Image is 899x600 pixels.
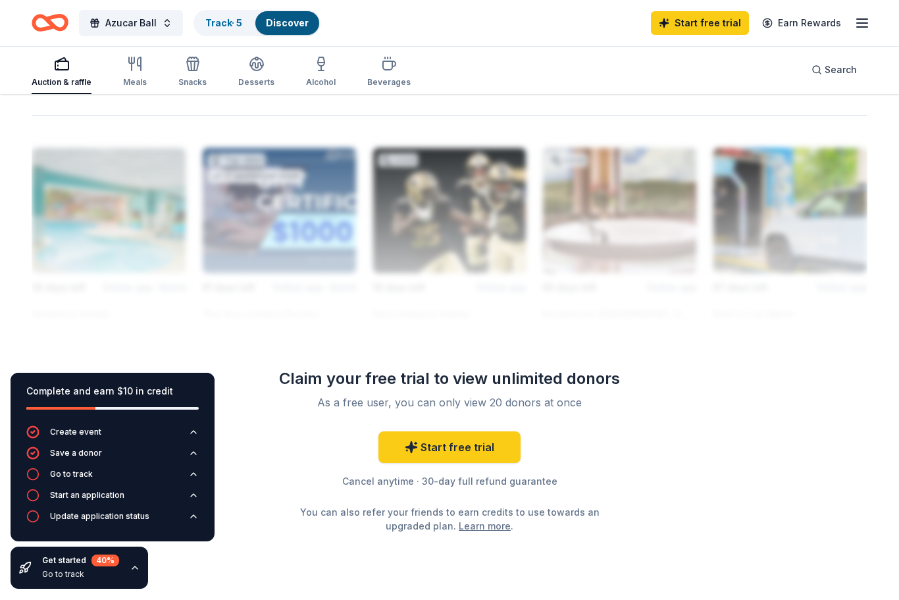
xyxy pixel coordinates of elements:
div: Alcohol [306,78,336,88]
div: Complete and earn $10 in credit [26,384,199,400]
button: Save a donor [26,447,199,468]
div: Go to track [50,470,93,480]
div: Create event [50,427,101,438]
button: Snacks [178,51,207,95]
div: 40 % [91,555,119,567]
div: Start an application [50,491,124,501]
a: Earn Rewards [754,12,849,36]
button: Beverages [367,51,411,95]
button: Track· 5Discover [193,11,321,37]
a: Start free trial [378,432,521,464]
div: As a free user, you can only view 20 donors at once [276,395,623,411]
a: Discover [266,18,309,29]
div: Update application status [50,512,149,522]
div: Desserts [238,78,274,88]
button: Start an application [26,489,199,510]
div: Get started [42,555,119,567]
span: Azucar Ball [105,16,157,32]
span: Search [825,63,857,78]
div: Cancel anytime · 30-day full refund guarantee [260,474,639,490]
a: Track· 5 [205,18,242,29]
button: Desserts [238,51,274,95]
button: Meals [123,51,147,95]
a: Start free trial [651,12,749,36]
button: Alcohol [306,51,336,95]
div: Snacks [178,78,207,88]
div: Beverages [367,78,411,88]
button: Auction & raffle [32,51,91,95]
div: Claim your free trial to view unlimited donors [260,369,639,390]
div: Go to track [42,570,119,580]
div: You can also refer your friends to earn credits to use towards an upgraded plan. . [297,506,602,533]
button: Go to track [26,468,199,489]
div: Meals [123,78,147,88]
div: Save a donor [50,449,102,459]
button: Azucar Ball [79,11,183,37]
a: Learn more [459,520,511,533]
button: Create event [26,426,199,447]
button: Update application status [26,510,199,532]
a: Home [32,8,68,39]
button: Search [801,57,867,84]
div: Auction & raffle [32,78,91,88]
